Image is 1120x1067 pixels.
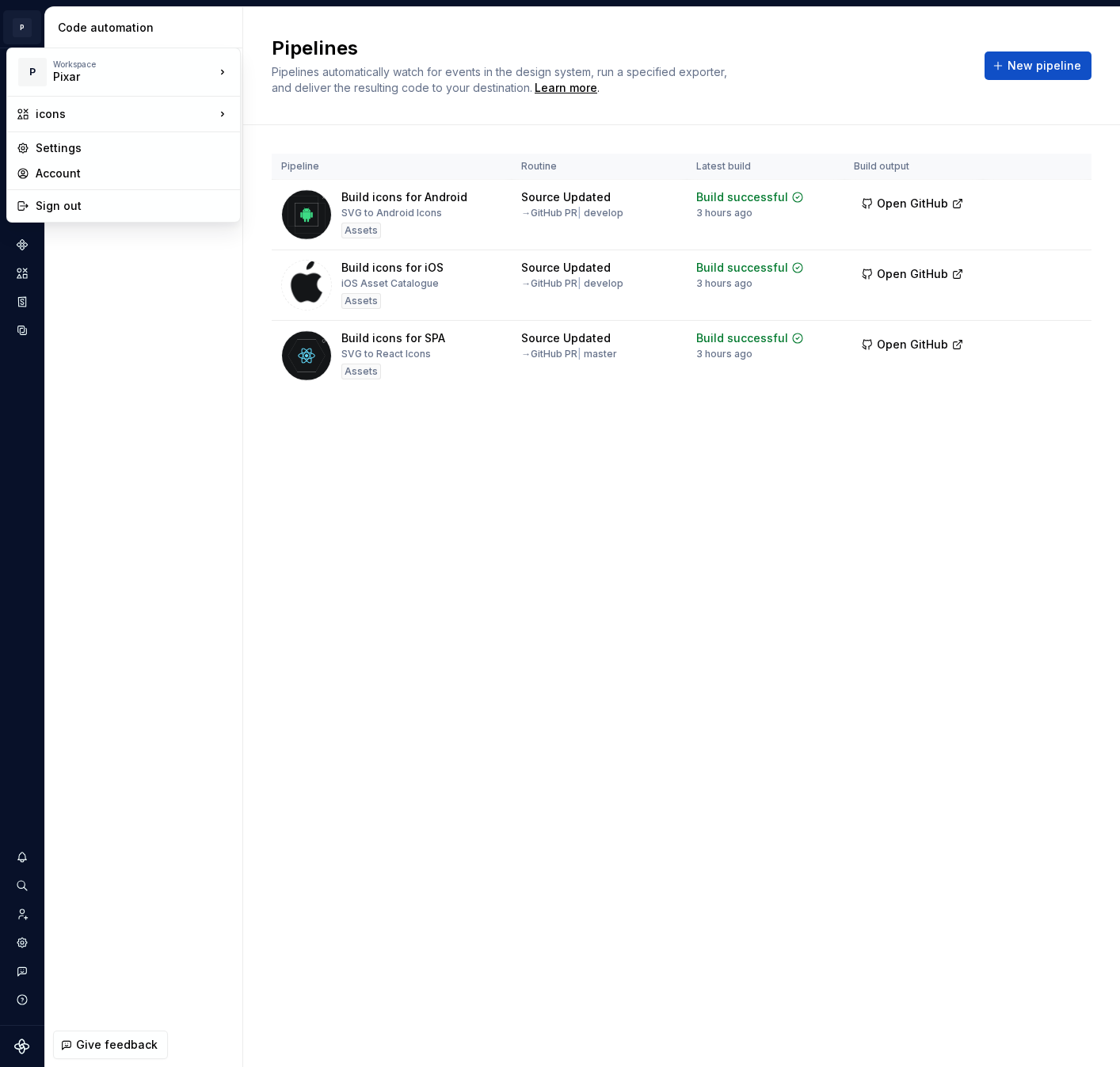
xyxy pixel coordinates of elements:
div: icons [36,106,215,122]
div: Account [36,166,230,181]
div: Settings [36,140,230,156]
div: Pixar [53,69,188,85]
div: Workspace [53,59,215,69]
div: Sign out [36,198,230,214]
div: P [18,58,47,86]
